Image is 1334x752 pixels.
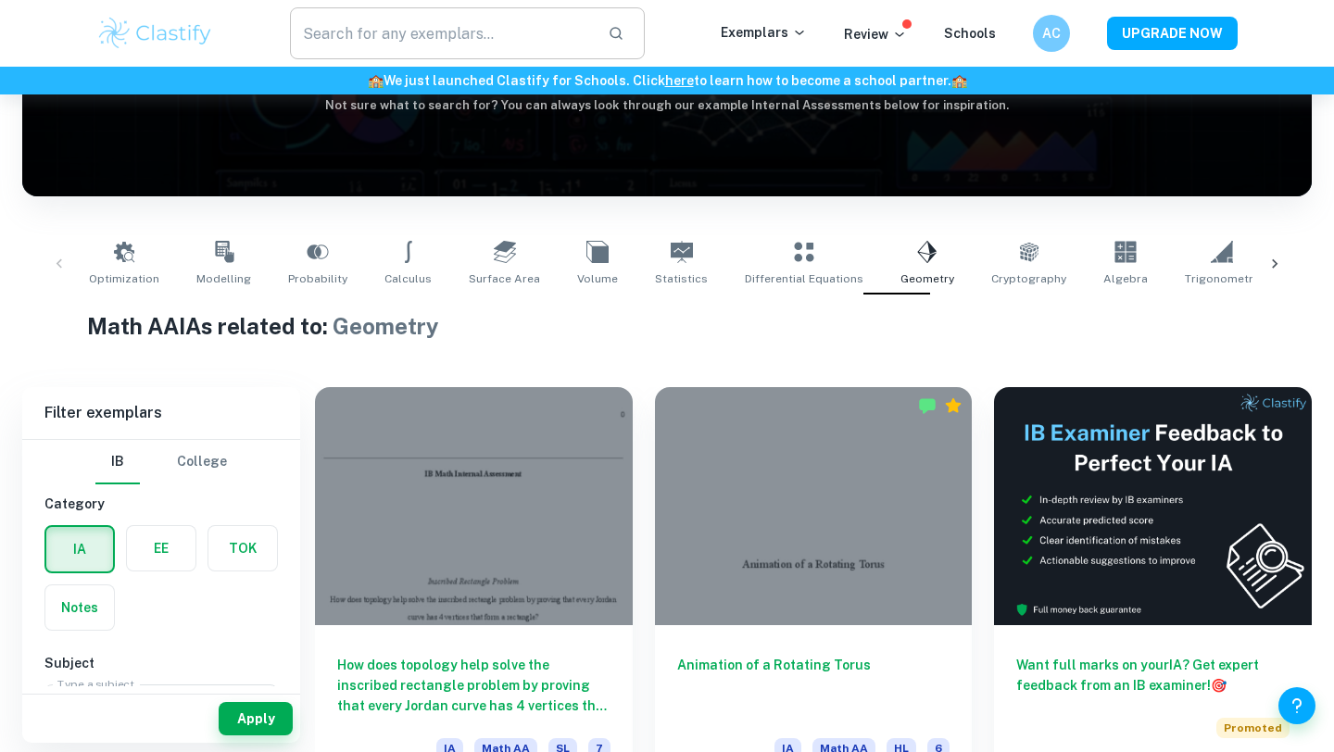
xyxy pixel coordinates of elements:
[208,526,277,570] button: TOK
[4,70,1330,91] h6: We just launched Clastify for Schools. Click to learn how to become a school partner.
[89,270,159,287] span: Optimization
[44,494,278,514] h6: Category
[918,396,937,415] img: Marked
[1211,678,1227,693] span: 🎯
[1033,15,1070,52] button: AC
[44,653,278,673] h6: Subject
[677,655,950,716] h6: Animation of a Rotating Torus
[45,585,114,630] button: Notes
[844,24,907,44] p: Review
[951,73,967,88] span: 🏫
[745,270,863,287] span: Differential Equations
[290,7,593,59] input: Search for any exemplars...
[177,440,227,484] button: College
[991,270,1066,287] span: Cryptography
[1103,270,1148,287] span: Algebra
[46,527,113,571] button: IA
[337,655,610,716] h6: How does topology help solve the inscribed rectangle problem by proving that every Jordan curve h...
[721,22,807,43] p: Exemplars
[57,676,134,692] label: Type a subject
[1107,17,1238,50] button: UPGRADE NOW
[469,270,540,287] span: Surface Area
[333,313,439,339] span: Geometry
[944,26,996,41] a: Schools
[219,702,293,735] button: Apply
[577,270,618,287] span: Volume
[1016,655,1290,696] h6: Want full marks on your IA ? Get expert feedback from an IB examiner!
[95,440,227,484] div: Filter type choice
[384,270,432,287] span: Calculus
[1216,718,1290,738] span: Promoted
[22,96,1312,115] h6: Not sure what to search for? You can always look through our example Internal Assessments below f...
[87,309,1248,343] h1: Math AA IAs related to:
[1278,687,1315,724] button: Help and Feedback
[655,270,708,287] span: Statistics
[288,270,347,287] span: Probability
[665,73,694,88] a: here
[944,396,963,415] div: Premium
[22,387,300,439] h6: Filter exemplars
[96,15,214,52] img: Clastify logo
[1041,23,1063,44] h6: AC
[900,270,954,287] span: Geometry
[196,270,251,287] span: Modelling
[368,73,384,88] span: 🏫
[95,440,140,484] button: IB
[1185,270,1259,287] span: Trigonometry
[127,526,195,570] button: EE
[994,387,1312,625] img: Thumbnail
